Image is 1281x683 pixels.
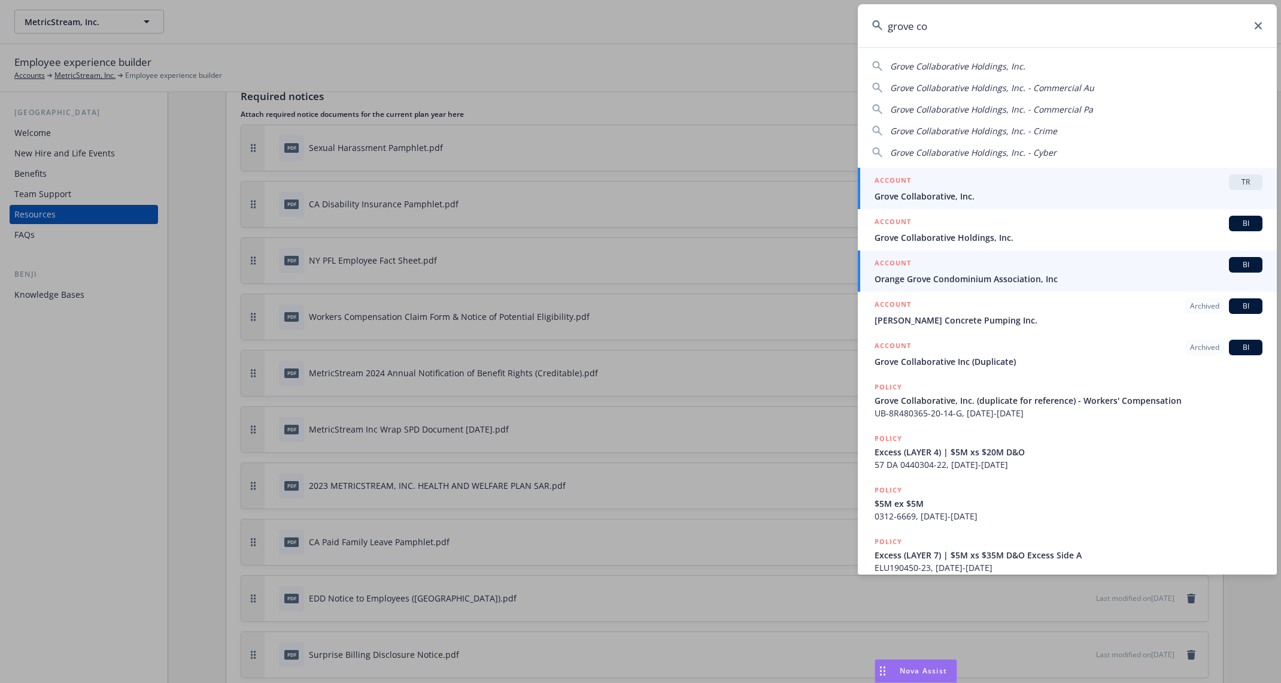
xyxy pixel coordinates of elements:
span: Archived [1190,342,1219,353]
span: Archived [1190,301,1219,312]
span: BI [1234,259,1258,270]
span: Excess (LAYER 7) | $5M xs $35M D&O Excess Side A [875,549,1262,561]
span: Orange Grove Condominium Association, Inc [875,273,1262,285]
span: BI [1234,301,1258,312]
span: ELU190450-23, [DATE]-[DATE] [875,561,1262,574]
span: UB-8R480365-20-14-G, [DATE]-[DATE] [875,407,1262,419]
a: POLICYGrove Collaborative, Inc. (duplicate for reference) - Workers' CompensationUB-8R480365-20-1... [858,374,1277,426]
span: Nova Assist [900,666,947,676]
a: ACCOUNTArchivedBI[PERSON_NAME] Concrete Pumping Inc. [858,292,1277,333]
span: 0312-6669, [DATE]-[DATE] [875,510,1262,522]
span: Grove Collaborative Holdings, Inc. - Commercial Au [890,82,1094,93]
a: POLICYExcess (LAYER 4) | $5M xs $20M D&O57 DA 0440304-22, [DATE]-[DATE] [858,426,1277,478]
h5: ACCOUNT [875,340,911,354]
span: BI [1234,342,1258,353]
h5: POLICY [875,381,902,393]
h5: POLICY [875,484,902,496]
span: [PERSON_NAME] Concrete Pumping Inc. [875,314,1262,327]
button: Nova Assist [875,659,957,683]
input: Search... [858,4,1277,47]
h5: ACCOUNT [875,216,911,230]
h5: ACCOUNT [875,174,911,189]
h5: POLICY [875,536,902,548]
span: Grove Collaborative Holdings, Inc. - Crime [890,125,1057,137]
a: ACCOUNTBIGrove Collaborative Holdings, Inc. [858,209,1277,250]
h5: POLICY [875,433,902,445]
span: BI [1234,218,1258,229]
a: ACCOUNTBIOrange Grove Condominium Association, Inc [858,250,1277,292]
span: $5M ex $5M [875,497,1262,510]
span: 57 DA 0440304-22, [DATE]-[DATE] [875,458,1262,471]
div: Drag to move [875,660,890,682]
a: ACCOUNTArchivedBIGrove Collaborative Inc (Duplicate) [858,333,1277,374]
span: Excess (LAYER 4) | $5M xs $20M D&O [875,446,1262,458]
span: Grove Collaborative Holdings, Inc. - Commercial Pa [890,104,1093,115]
span: Grove Collaborative Holdings, Inc. [890,61,1025,72]
a: POLICY$5M ex $5M0312-6669, [DATE]-[DATE] [858,478,1277,529]
span: Grove Collaborative Holdings, Inc. [875,231,1262,244]
a: ACCOUNTTRGrove Collaborative, Inc. [858,168,1277,209]
span: Grove Collaborative Inc (Duplicate) [875,355,1262,368]
span: Grove Collaborative, Inc. (duplicate for reference) - Workers' Compensation [875,394,1262,407]
h5: ACCOUNT [875,257,911,271]
span: Grove Collaborative, Inc. [875,190,1262,203]
span: Grove Collaborative Holdings, Inc. - Cyber [890,147,1057,158]
span: TR [1234,177,1258,188]
a: POLICYExcess (LAYER 7) | $5M xs $35M D&O Excess Side AELU190450-23, [DATE]-[DATE] [858,529,1277,581]
h5: ACCOUNT [875,298,911,313]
